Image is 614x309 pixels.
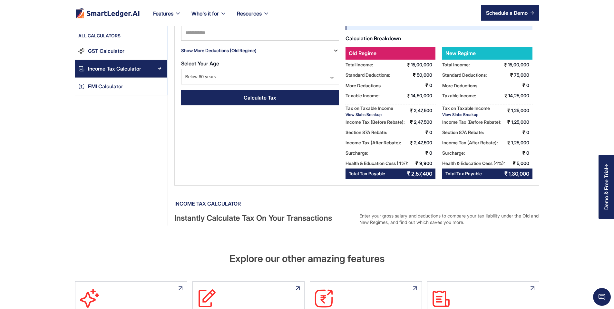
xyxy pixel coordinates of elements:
[523,282,539,298] img: ei_arrow-up
[442,91,476,101] div: Taxable Income:
[153,9,173,18] div: Features
[414,117,435,127] div: 2,47,500
[410,117,413,127] div: ₹
[148,9,186,26] div: Features
[75,60,167,78] a: Income Tax CalculatorArrow Right Blue
[88,64,141,73] div: Income Tax Calculator
[509,169,529,179] div: 1,30,000
[507,138,510,148] div: ₹
[181,60,219,67] strong: Select Your Age
[593,288,611,306] span: Chat Widget
[359,213,539,226] div: Enter your gross salary and deductions to compare your tax liability under the Old and New Regime...
[481,5,539,21] a: Schedule a Demo
[442,158,505,169] div: Health & Education Cess (4%):
[442,138,498,148] div: Income Tax (After Rebate):
[411,91,435,101] div: 14,50,000
[504,91,507,101] div: ₹
[407,91,410,101] div: ₹
[513,158,516,169] div: ₹
[346,158,408,169] div: Health & Education Cess (4%):
[193,288,217,309] img: quote
[486,9,528,17] div: Schedule a Demo
[88,82,123,91] div: EMI Calculator
[425,127,428,138] div: ₹
[75,33,167,42] div: All Calculators
[346,127,387,138] div: Section 87A Rebate:
[174,213,354,226] div: Instantly Calculate Tax On Your Transactions
[526,148,532,158] div: 0
[442,117,502,127] div: Income Tax (Before Rebate):
[329,74,335,81] img: mingcute_down-line
[346,104,393,112] div: Tax on Taxable Income
[522,127,525,138] div: ₹
[346,138,401,148] div: Income Tax (After Rebate):
[414,138,435,148] div: 2,47,500
[232,9,275,26] div: Resources
[181,69,339,84] div: Below 60 years
[508,91,532,101] div: 14,25,000
[333,47,339,54] img: mingcute_down-line
[410,138,413,148] div: ₹
[442,148,465,158] div: Surcharge:
[181,45,257,56] div: Show More Deductions (Old Regime)
[413,70,416,80] div: ₹
[510,70,513,80] div: ₹
[411,60,435,70] div: 15,00,000
[411,169,432,179] div: 2,57,400
[427,288,452,309] img: invoice-outline
[442,47,487,60] div: New Regime
[346,33,532,43] div: Calculation Breakdown
[507,105,510,116] div: ₹
[346,148,368,158] div: Surcharge:
[511,117,532,127] div: 1,25,000
[442,60,470,70] div: Total Income:
[310,288,334,309] img: expense
[514,70,532,80] div: 75,000
[504,60,507,70] div: ₹
[158,66,161,70] img: Arrow Right Blue
[181,90,339,105] a: Calculate Tax
[504,169,508,179] div: ₹
[158,84,161,88] img: Arrow Right Blue
[526,80,532,91] div: 0
[425,80,428,91] div: ₹
[442,70,487,80] div: Standard Deductions:
[526,127,532,138] div: 0
[603,168,609,210] div: Demo & Free Trial
[75,78,167,95] a: EMI CalculatorArrow Right Blue
[442,112,490,117] div: View Slabs Breakup
[75,8,140,18] img: footer logo
[244,94,276,101] div: Calculate Tax
[517,158,532,169] div: 5,000
[186,9,232,26] div: Who's it for
[429,148,435,158] div: 0
[346,91,380,101] div: Taxable Income:
[508,60,532,70] div: 15,00,000
[237,9,262,18] div: Resources
[511,105,532,116] div: 1,25,000
[346,82,381,90] div: More Deductions
[191,9,219,18] div: Who's it for
[419,158,435,169] div: 9,900
[442,127,484,138] div: Section 87A Rebate:
[346,60,373,70] div: Total Income:
[425,148,428,158] div: ₹
[445,169,482,179] div: Total Tax Payable
[407,60,410,70] div: ₹
[346,47,435,60] div: Old Regime
[414,105,435,116] div: 2,47,500
[522,148,525,158] div: ₹
[171,282,187,298] img: ei_arrow-up
[522,80,525,91] div: ₹
[75,8,140,18] a: home
[88,47,124,55] div: GST Calculator
[75,42,167,60] a: GST CalculatorArrow Right Blue
[417,70,435,80] div: 50,000
[530,11,534,15] img: arrow right icon
[346,117,405,127] div: Income Tax (Before Rebate):
[346,112,393,117] div: View Slabs Breakup
[511,138,532,148] div: 1,25,000
[507,117,510,127] div: ₹
[442,104,490,112] div: Tax on Taxable Income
